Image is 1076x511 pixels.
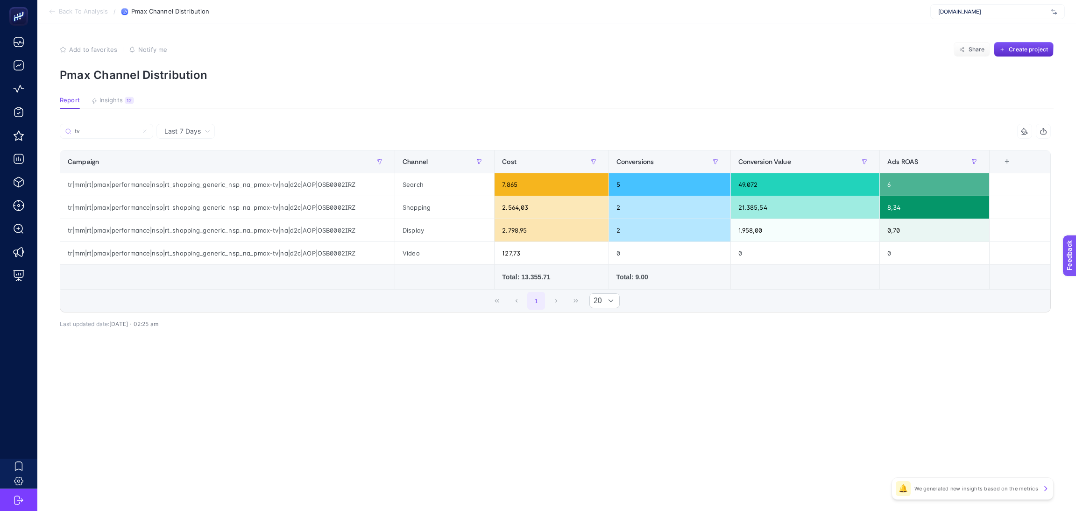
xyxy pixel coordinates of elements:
[731,196,880,219] div: 21.385,54
[997,158,1005,178] div: 6 items selected
[502,272,601,282] div: Total: 13.355.71
[616,272,723,282] div: Total: 9.00
[60,68,1054,82] p: Pmax Channel Distribution
[60,219,395,241] div: tr|mm|rt|pmax|performance|nsp|rt_shopping_generic_nsp_na_pmax-tv|na|d2c|AOP|OSB0002IRZ
[75,128,138,135] input: Search
[938,8,1048,15] span: [DOMAIN_NAME]
[68,158,99,165] span: Campaign
[880,173,989,196] div: 6
[527,292,545,310] button: 1
[731,173,880,196] div: 49.072
[731,242,880,264] div: 0
[998,158,1016,165] div: +
[6,3,35,10] span: Feedback
[738,158,791,165] span: Conversion Value
[59,8,108,15] span: Back To Analysis
[60,139,1051,327] div: Last 7 Days
[395,242,494,264] div: Video
[609,219,730,241] div: 2
[129,46,167,53] button: Notify me
[395,196,494,219] div: Shopping
[590,294,602,308] span: Rows per page
[1009,46,1048,53] span: Create project
[125,97,134,104] div: 12
[60,97,80,104] span: Report
[60,173,395,196] div: tr|mm|rt|pmax|performance|nsp|rt_shopping_generic_nsp_na_pmax-tv|na|d2c|AOP|OSB0002IRZ
[616,158,654,165] span: Conversions
[395,173,494,196] div: Search
[60,196,395,219] div: tr|mm|rt|pmax|performance|nsp|rt_shopping_generic_nsp_na_pmax-tv|na|d2c|AOP|OSB0002IRZ
[60,46,117,53] button: Add to favorites
[880,219,989,241] div: 0,70
[99,97,123,104] span: Insights
[495,173,608,196] div: 7.865
[403,158,428,165] span: Channel
[131,8,209,15] span: Pmax Channel Distribution
[609,196,730,219] div: 2
[69,46,117,53] span: Add to favorites
[994,42,1054,57] button: Create project
[138,46,167,53] span: Notify me
[495,196,608,219] div: 2.564,03
[109,320,158,327] span: [DATE]・02:25 am
[731,219,880,241] div: 1.958,00
[954,42,990,57] button: Share
[1051,7,1057,16] img: svg%3e
[395,219,494,241] div: Display
[880,242,989,264] div: 0
[609,242,730,264] div: 0
[969,46,985,53] span: Share
[113,7,116,15] span: /
[887,158,918,165] span: Ads ROAS
[495,219,608,241] div: 2.798,95
[880,196,989,219] div: 8,34
[60,242,395,264] div: tr|mm|rt|pmax|performance|nsp|rt_shopping_generic_nsp_na_pmax-tv|na|d2c|AOP|OSB0002IRZ
[609,173,730,196] div: 5
[495,242,608,264] div: 127,73
[502,158,517,165] span: Cost
[164,127,201,136] span: Last 7 Days
[60,320,109,327] span: Last updated date:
